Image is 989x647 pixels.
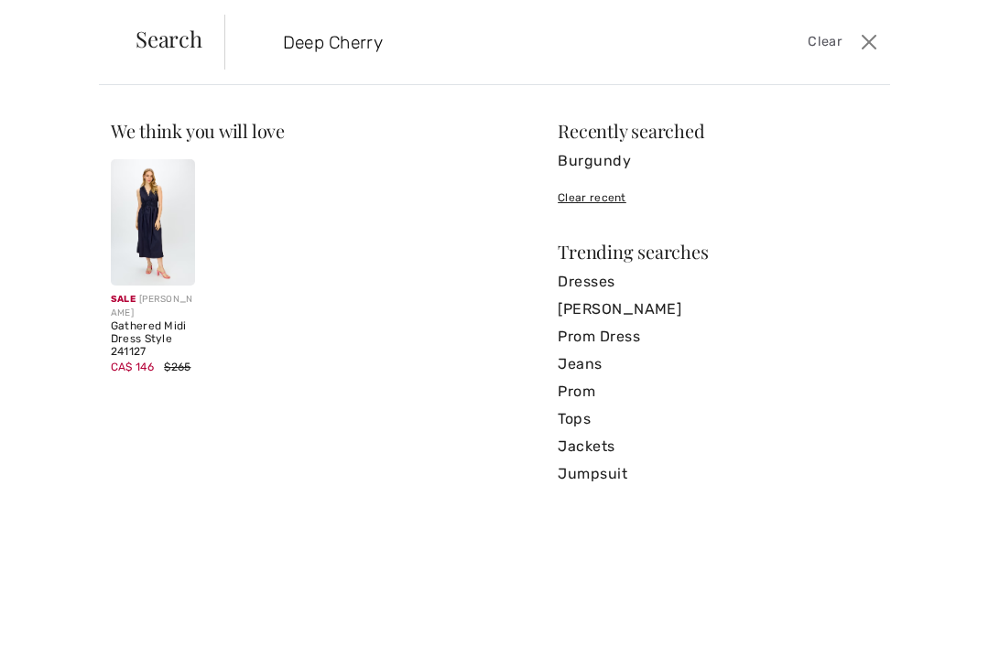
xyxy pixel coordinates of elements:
[558,243,878,261] div: Trending searches
[111,294,136,305] span: Sale
[856,27,883,57] button: Close
[111,293,195,320] div: [PERSON_NAME]
[111,361,154,373] span: CA$ 146
[558,405,878,433] a: Tops
[558,268,878,296] a: Dresses
[111,118,285,143] span: We think you will love
[558,122,878,140] div: Recently searched
[136,27,202,49] span: Search
[111,320,195,358] div: Gathered Midi Dress Style 241127
[558,296,878,323] a: [PERSON_NAME]
[558,189,878,206] div: Clear recent
[111,159,195,286] img: Gathered Midi Dress Style 241127. Midnight Blue
[558,350,878,378] a: Jeans
[558,433,878,460] a: Jackets
[808,32,842,52] span: Clear
[558,323,878,350] a: Prom Dress
[164,361,190,373] span: $265
[558,147,878,175] a: Burgundy
[558,378,878,405] a: Prom
[269,15,710,70] input: TYPE TO SEARCH
[558,460,878,488] a: Jumpsuit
